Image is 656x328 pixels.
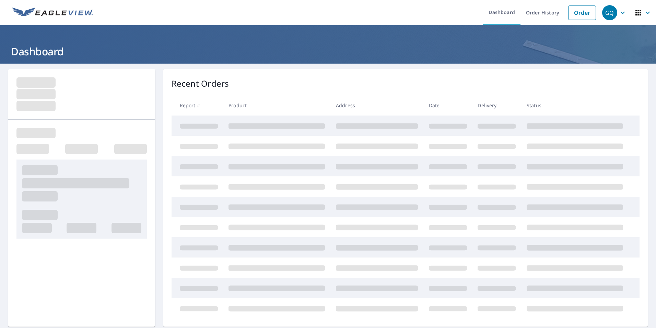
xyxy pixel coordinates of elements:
div: GQ [602,5,617,20]
p: Recent Orders [172,77,229,90]
h1: Dashboard [8,44,648,58]
img: EV Logo [12,8,93,18]
th: Report # [172,95,223,116]
th: Date [423,95,472,116]
th: Address [330,95,423,116]
th: Product [223,95,330,116]
th: Delivery [472,95,521,116]
th: Status [521,95,629,116]
a: Order [568,6,596,20]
